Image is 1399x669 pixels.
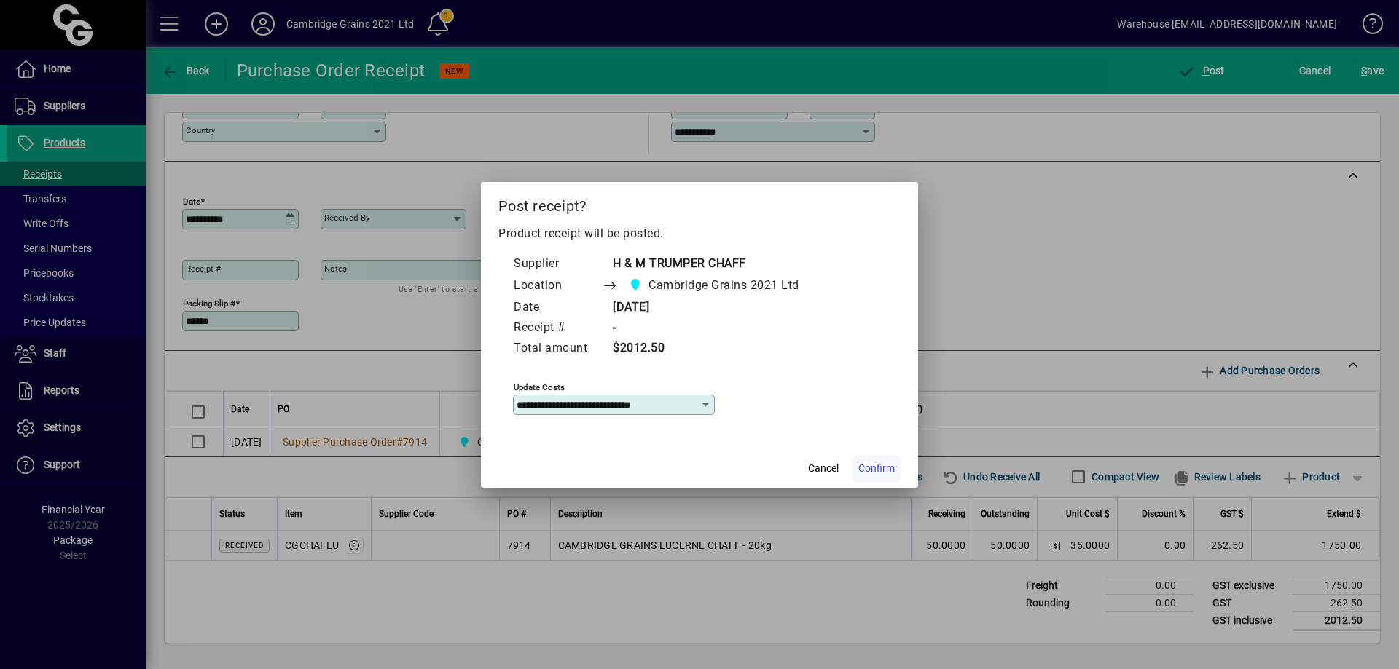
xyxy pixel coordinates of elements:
[513,274,602,298] td: Location
[602,339,827,359] td: $2012.50
[513,254,602,274] td: Supplier
[602,298,827,318] td: [DATE]
[624,275,805,296] span: Cambridge Grains 2021 Ltd
[513,339,602,359] td: Total amount
[513,318,602,339] td: Receipt #
[514,381,565,392] mat-label: Update costs
[648,277,799,294] span: Cambridge Grains 2021 Ltd
[481,182,918,224] h2: Post receipt?
[498,225,901,242] p: Product receipt will be posted.
[853,456,901,482] button: Confirm
[602,318,827,339] td: -
[800,456,847,482] button: Cancel
[513,298,602,318] td: Date
[858,461,895,476] span: Confirm
[602,254,827,274] td: H & M TRUMPER CHAFF
[808,461,839,476] span: Cancel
